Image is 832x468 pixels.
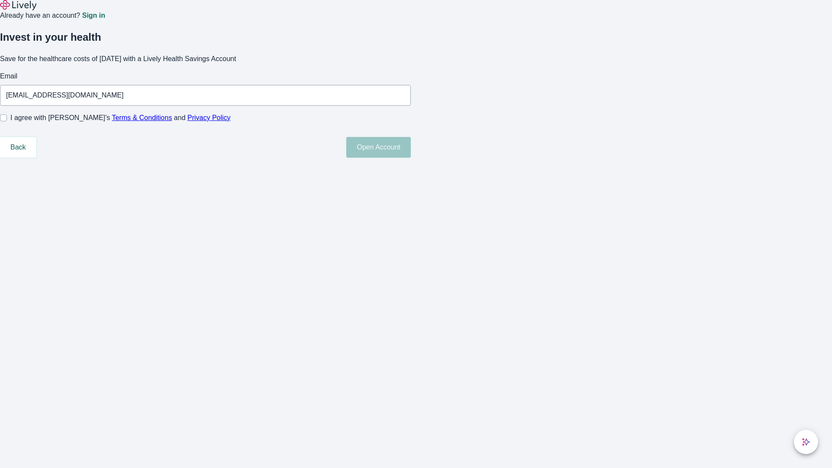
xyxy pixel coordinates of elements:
a: Privacy Policy [188,114,231,121]
span: I agree with [PERSON_NAME]’s and [10,113,231,123]
svg: Lively AI Assistant [802,438,810,446]
a: Sign in [82,12,105,19]
button: chat [794,430,818,454]
a: Terms & Conditions [112,114,172,121]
